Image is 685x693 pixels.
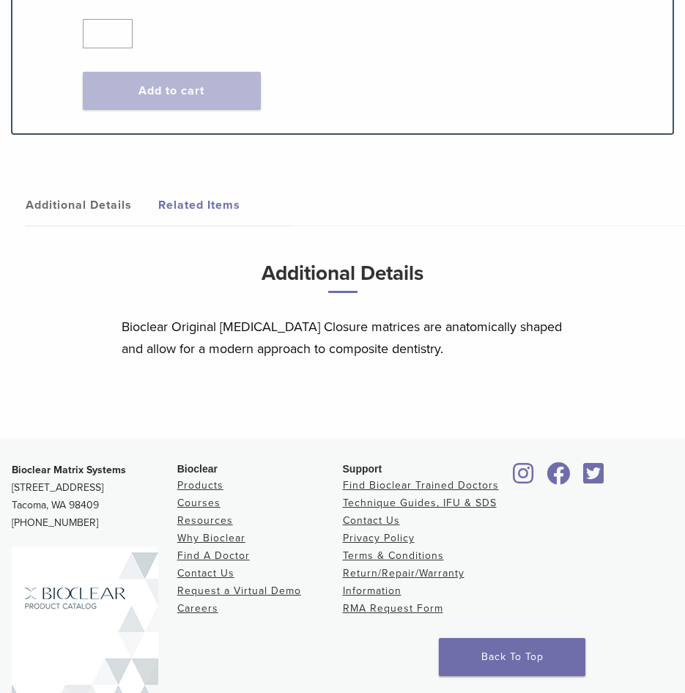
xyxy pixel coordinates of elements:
[83,72,261,110] button: Add to cart
[158,185,291,226] a: Related Items
[177,532,245,544] a: Why Bioclear
[579,471,610,486] a: Bioclear
[122,316,563,360] p: Bioclear Original [MEDICAL_DATA] Closure matrices are anatomically shaped and allow for a modern ...
[26,185,158,226] a: Additional Details
[343,602,443,615] a: RMA Request Form
[12,462,177,532] p: [STREET_ADDRESS] Tacoma, WA 98409 [PHONE_NUMBER]
[177,549,250,562] a: Find A Doctor
[343,567,464,597] a: Return/Repair/Warranty Information
[11,256,674,305] h3: Additional Details
[177,567,234,579] a: Contact Us
[177,514,233,527] a: Resources
[343,514,400,527] a: Contact Us
[343,497,497,509] a: Technique Guides, IFU & SDS
[12,464,126,476] strong: Bioclear Matrix Systems
[508,471,538,486] a: Bioclear
[177,479,223,492] a: Products
[343,479,499,492] a: Find Bioclear Trained Doctors
[343,463,382,475] span: Support
[177,463,218,475] span: Bioclear
[177,602,218,615] a: Careers
[177,585,301,597] a: Request a Virtual Demo
[541,471,575,486] a: Bioclear
[439,638,585,676] a: Back To Top
[343,532,415,544] a: Privacy Policy
[343,549,444,562] a: Terms & Conditions
[177,497,221,509] a: Courses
